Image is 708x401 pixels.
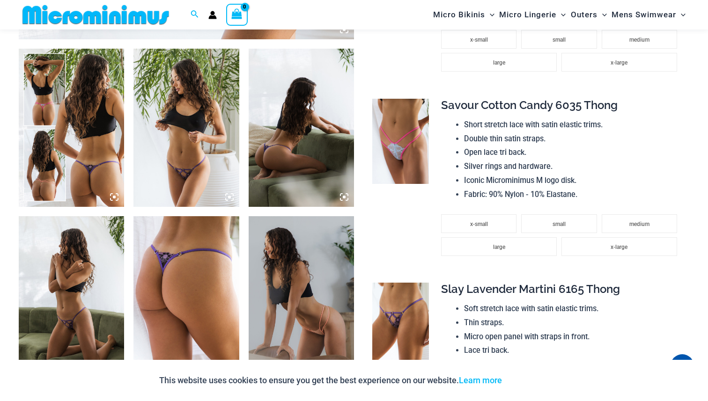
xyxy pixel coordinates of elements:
a: Search icon link [191,9,199,21]
span: small [553,221,566,227]
img: Savour Cotton Candy 6035 Thong [372,99,429,184]
li: Open lace tri back. [464,146,682,160]
span: x-small [470,221,488,227]
span: Micro Lingerie [499,3,556,27]
li: Thin straps. [464,316,682,330]
img: Slay Lavender Martini 6165 Thong [133,49,239,207]
img: Slay Lavender Martini 6165 Thong [372,283,429,368]
li: Double thin satin straps. [464,132,682,146]
li: x-large [561,237,677,256]
span: x-small [470,36,488,43]
span: small [553,36,566,43]
span: x-large [611,59,627,66]
li: x-large [561,53,677,72]
span: medium [629,221,649,227]
li: x-small [441,30,516,49]
span: Menu Toggle [676,3,686,27]
span: Menu Toggle [597,3,607,27]
a: Account icon link [208,11,217,19]
li: Soft stretch lace with satin elastic trims. [464,302,682,316]
a: View Shopping Cart, empty [226,4,248,25]
span: large [493,244,505,250]
li: large [441,53,557,72]
a: Micro LingerieMenu ToggleMenu Toggle [497,3,568,27]
span: Outers [571,3,597,27]
span: large [493,59,505,66]
span: medium [629,36,649,43]
li: large [441,237,557,256]
li: small [521,214,597,233]
span: Micro Bikinis [433,3,485,27]
img: Slay Lavender Martini 6165 Thong [19,216,124,374]
img: Sip Bellini 608 Micro Thong [249,216,354,374]
li: small [521,30,597,49]
li: Iconic Microminimus M logo disk. [464,174,682,188]
span: Mens Swimwear [612,3,676,27]
li: Short stretch lace with satin elastic trims. [464,118,682,132]
img: Slay Lavender Martini 6165 Thong [249,49,354,207]
a: Mens SwimwearMenu ToggleMenu Toggle [609,3,688,27]
span: Menu Toggle [485,3,494,27]
nav: Site Navigation [429,1,689,28]
a: Micro BikinisMenu ToggleMenu Toggle [431,3,497,27]
li: medium [602,30,677,49]
span: Menu Toggle [556,3,566,27]
li: Lace tri back. [464,343,682,357]
li: Micro open panel with straps in front. [464,330,682,344]
li: Silver rings and hardware. [464,160,682,174]
a: OutersMenu ToggleMenu Toggle [568,3,609,27]
span: Slay Lavender Martini 6165 Thong [441,282,620,296]
li: Fabric: 90% Nylon - 10% Elastane. [464,188,682,202]
a: Learn more [459,375,502,385]
img: MM SHOP LOGO FLAT [19,4,173,25]
p: This website uses cookies to ensure you get the best experience on our website. [159,373,502,387]
li: Fabric: 95% Nylon - 5% Elastane. [464,357,682,372]
li: x-small [441,214,516,233]
li: medium [602,214,677,233]
button: Accept [509,369,549,392]
span: x-large [611,244,627,250]
img: Collection Pack B (5) [19,49,124,207]
img: Slay Lavender Martini 6165 Thong [133,216,239,374]
span: Savour Cotton Candy 6035 Thong [441,98,618,112]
